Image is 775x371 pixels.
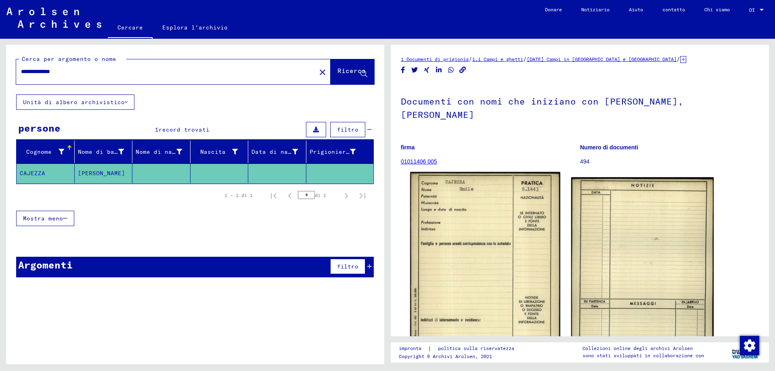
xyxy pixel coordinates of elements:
[399,344,428,353] a: impronta
[20,145,74,158] div: Cognome
[469,55,472,63] font: /
[338,187,354,203] button: Pagina successiva
[330,259,365,274] button: filtro
[266,187,282,203] button: Prima pagina
[153,18,237,37] a: Esplora l'archivio
[315,192,326,198] font: di 1
[704,6,730,13] font: Chi siamo
[224,192,253,198] font: 1 – 1 di 1
[26,148,52,155] font: Cognome
[580,158,589,165] font: 494
[581,6,610,13] font: Notiziario
[132,140,191,163] mat-header-cell: Nome di nascita
[330,122,365,137] button: filtro
[314,64,331,80] button: Chiaro
[6,8,101,28] img: Arolsen_neg.svg
[545,6,562,13] font: Donare
[472,56,523,62] a: 1.1 Campi e ghetti
[331,59,374,84] button: Ricerca
[194,145,248,158] div: Nascita
[23,99,125,106] font: Unità di albero archivistico
[75,140,133,163] mat-header-cell: Nome di battesimo
[191,140,249,163] mat-header-cell: Nascita
[435,65,443,75] button: Condividi su LinkedIn
[401,144,415,151] font: firma
[306,140,374,163] mat-header-cell: Prigioniero n.
[423,65,431,75] button: Condividi su Xing
[20,170,45,177] font: CAJEZZA
[354,187,371,203] button: Ultima pagina
[17,140,75,163] mat-header-cell: Cognome
[310,145,366,158] div: Prigioniero n.
[582,352,704,358] font: sono stati sviluppati in collaborazione con
[22,55,116,63] font: Cerca per argomento o nome
[629,6,643,13] font: Aiuto
[431,344,524,353] a: politica sulla riservatezza
[730,342,760,362] img: yv_logo.png
[155,126,159,133] font: 1
[337,263,358,270] font: filtro
[749,7,755,13] font: DI
[251,145,308,158] div: Data di nascita
[18,259,73,271] font: Argomenti
[580,144,638,151] font: Numero di documenti
[438,345,514,351] font: politica sulla riservatezza
[523,55,527,63] font: /
[136,145,192,158] div: Nome di nascita
[251,148,306,155] font: Data di nascita
[401,96,683,120] font: Documenti con nomi che iniziano con [PERSON_NAME], [PERSON_NAME]
[401,158,437,165] a: 01011406 005
[159,126,209,133] font: record trovati
[16,211,74,226] button: Mostra meno
[401,56,469,62] a: 1 Documenti di prigionia
[399,345,421,351] font: impronta
[248,140,306,163] mat-header-cell: Data di nascita
[78,148,140,155] font: Nome di battesimo
[337,67,366,75] font: Ricerca
[16,94,134,110] button: Unità di albero archivistico
[162,24,228,31] font: Esplora l'archivio
[78,145,134,158] div: Nome di battesimo
[117,24,143,31] font: Cercare
[318,67,327,77] mat-icon: close
[337,126,358,133] font: filtro
[527,56,677,62] a: [DATE] Campi in [GEOGRAPHIC_DATA] e [GEOGRAPHIC_DATA]
[677,55,680,63] font: /
[310,148,360,155] font: Prigioniero n.
[399,65,407,75] button: Condividi su Facebook
[108,18,153,39] a: Cercare
[282,187,298,203] button: Pagina precedente
[200,148,226,155] font: Nascita
[23,215,63,222] font: Mostra meno
[78,170,125,177] font: [PERSON_NAME]
[582,345,693,351] font: Collezioni online degli archivi Arolsen
[662,6,685,13] font: contatto
[18,122,61,134] font: persone
[740,336,759,355] img: Modifica consenso
[399,353,492,359] font: Copyright © Archivi Arolsen, 2021
[136,148,190,155] font: Nome di nascita
[428,345,431,352] font: |
[411,65,419,75] button: Condividi su Twitter
[739,335,759,355] div: Modifica consenso
[447,65,455,75] button: Condividi su WhatsApp
[459,65,467,75] button: Copia il collegamento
